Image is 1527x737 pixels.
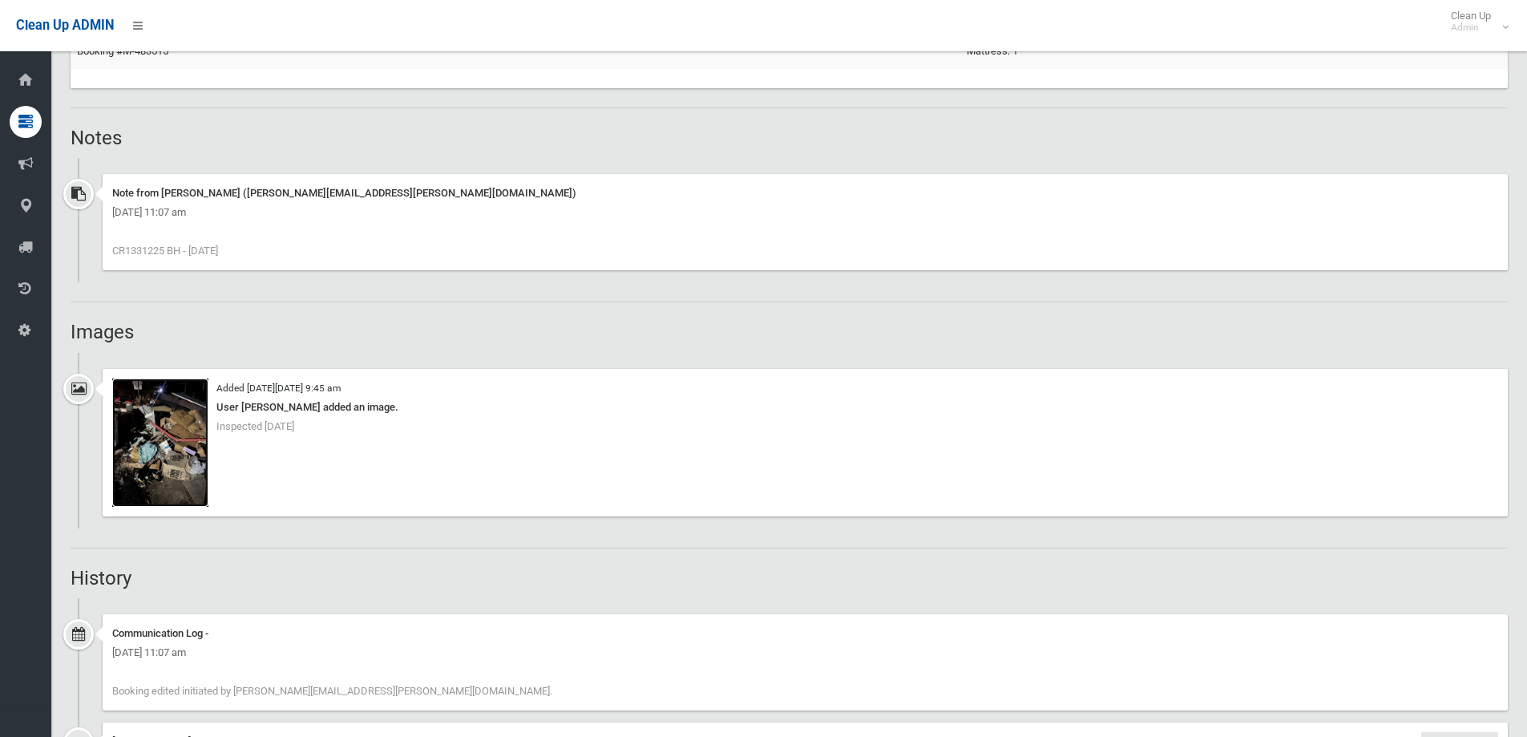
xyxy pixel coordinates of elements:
h2: History [71,568,1508,589]
div: [DATE] 11:07 am [112,643,1498,662]
div: Note from [PERSON_NAME] ([PERSON_NAME][EMAIL_ADDRESS][PERSON_NAME][DOMAIN_NAME]) [112,184,1498,203]
span: CR1331225 BH - [DATE] [112,245,218,257]
div: User [PERSON_NAME] added an image. [112,398,1498,417]
img: a133aa31-1ce3-44fd-9139-29bbce5a8a82.jpg [112,379,208,507]
span: Booking edited initiated by [PERSON_NAME][EMAIL_ADDRESS][PERSON_NAME][DOMAIN_NAME]. [112,685,552,697]
div: [DATE] 11:07 am [112,203,1498,222]
small: Added [DATE][DATE] 9:45 am [216,383,341,394]
span: Inspected [DATE] [216,420,294,432]
div: Communication Log - [112,624,1498,643]
small: Admin [1451,22,1491,34]
h2: Notes [71,128,1508,148]
a: Booking #M-483515 [77,45,168,57]
h2: Images [71,322,1508,342]
span: Clean Up ADMIN [16,18,114,33]
span: Clean Up [1443,10,1507,34]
